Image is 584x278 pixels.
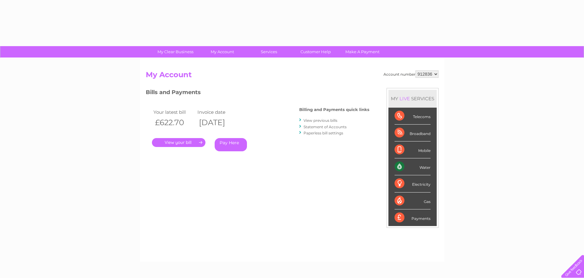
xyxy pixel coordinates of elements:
div: LIVE [398,96,411,101]
a: Make A Payment [337,46,388,58]
a: My Clear Business [150,46,201,58]
h2: My Account [146,70,439,82]
div: Payments [395,209,431,226]
a: Customer Help [290,46,341,58]
div: Gas [395,193,431,209]
div: Telecoms [395,108,431,125]
div: Account number [383,70,439,78]
a: Pay Here [215,138,247,151]
a: Services [244,46,294,58]
a: My Account [197,46,248,58]
h4: Billing and Payments quick links [299,107,369,112]
th: £622.70 [152,116,196,129]
td: Invoice date [196,108,240,116]
td: Your latest bill [152,108,196,116]
a: Statement of Accounts [304,125,347,129]
div: MY SERVICES [388,90,437,107]
div: Water [395,158,431,175]
div: Electricity [395,175,431,192]
h3: Bills and Payments [146,88,369,99]
a: Paperless bill settings [304,131,343,135]
div: Broadband [395,125,431,141]
div: Mobile [395,141,431,158]
th: [DATE] [196,116,240,129]
a: . [152,138,205,147]
a: View previous bills [304,118,337,123]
